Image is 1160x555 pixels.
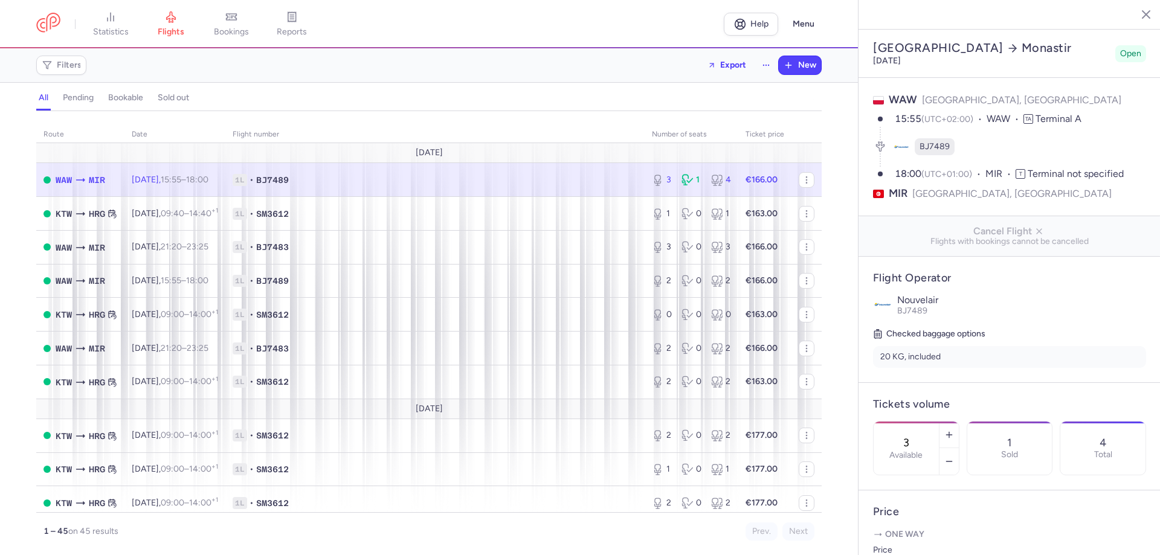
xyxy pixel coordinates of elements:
[233,376,247,388] span: 1L
[912,186,1112,201] span: [GEOGRAPHIC_DATA], [GEOGRAPHIC_DATA]
[186,175,208,185] time: 18:00
[161,242,208,252] span: –
[921,114,973,124] span: (UTC+02:00)
[250,309,254,321] span: •
[132,376,218,387] span: [DATE],
[873,40,1110,56] h2: [GEOGRAPHIC_DATA] Monastir
[250,376,254,388] span: •
[895,168,921,179] time: 18:00
[161,376,218,387] span: –
[922,94,1121,106] span: [GEOGRAPHIC_DATA], [GEOGRAPHIC_DATA]
[652,497,672,509] div: 2
[746,376,778,387] strong: €163.00
[43,526,68,536] strong: 1 – 45
[89,274,105,287] span: MIR
[250,208,254,220] span: •
[161,343,182,353] time: 21:20
[985,167,1016,181] span: MIR
[132,275,208,286] span: [DATE],
[189,208,218,219] time: 14:40
[1100,437,1106,449] p: 4
[63,92,94,103] h4: pending
[132,464,218,474] span: [DATE],
[256,429,289,441] span: SM3612
[186,275,208,286] time: 18:00
[89,342,105,355] span: MIR
[873,295,892,314] img: Nouvelair logo
[681,241,701,253] div: 0
[711,429,731,441] div: 2
[189,309,218,319] time: 14:00
[652,309,672,321] div: 0
[161,430,184,440] time: 09:00
[1120,48,1141,60] span: Open
[56,241,72,254] span: WAW
[56,274,72,287] span: WAW
[189,376,218,387] time: 14:00
[68,526,118,536] span: on 45 results
[889,451,923,460] label: Available
[711,174,731,186] div: 4
[132,175,208,185] span: [DATE],
[746,208,778,219] strong: €163.00
[132,430,218,440] span: [DATE],
[746,498,778,508] strong: €177.00
[987,112,1023,126] span: WAW
[211,207,218,214] sup: +1
[681,275,701,287] div: 0
[750,19,768,28] span: Help
[921,169,972,179] span: (UTC+01:00)
[161,175,181,185] time: 15:55
[89,207,105,220] span: HRG
[681,342,701,354] div: 0
[161,309,218,319] span: –
[233,174,247,186] span: 1L
[700,56,754,75] button: Export
[645,126,738,144] th: number of seats
[132,309,218,319] span: [DATE],
[132,343,208,353] span: [DATE],
[233,275,247,287] span: 1L
[161,275,181,286] time: 15:55
[214,27,249,37] span: bookings
[256,342,289,354] span: BJ7483
[711,376,731,388] div: 2
[652,376,672,388] div: 2
[211,375,218,383] sup: +1
[873,327,1146,341] h5: Checked baggage options
[161,208,218,219] span: –
[681,208,701,220] div: 0
[416,148,443,158] span: [DATE]
[158,92,189,103] h4: sold out
[37,56,86,74] button: Filters
[895,113,921,124] time: 15:55
[711,463,731,475] div: 1
[36,13,60,35] a: CitizenPlane red outlined logo
[711,275,731,287] div: 2
[161,376,184,387] time: 09:00
[256,241,289,253] span: BJ7483
[889,186,907,201] span: MIR
[158,27,184,37] span: flights
[161,498,218,508] span: –
[711,342,731,354] div: 2
[250,241,254,253] span: •
[233,309,247,321] span: 1L
[250,342,254,354] span: •
[897,295,1146,306] p: Nouvelair
[56,463,72,476] span: KTW
[187,343,208,353] time: 23:25
[256,376,289,388] span: SM3612
[225,126,645,144] th: Flight number
[1016,169,1025,179] span: T
[56,308,72,321] span: KTW
[187,242,208,252] time: 23:25
[416,404,443,414] span: [DATE]
[873,528,1146,541] p: One way
[56,376,72,389] span: KTW
[681,376,701,388] div: 0
[889,93,917,106] span: WAW
[711,497,731,509] div: 2
[256,174,289,186] span: BJ7489
[161,208,184,219] time: 09:40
